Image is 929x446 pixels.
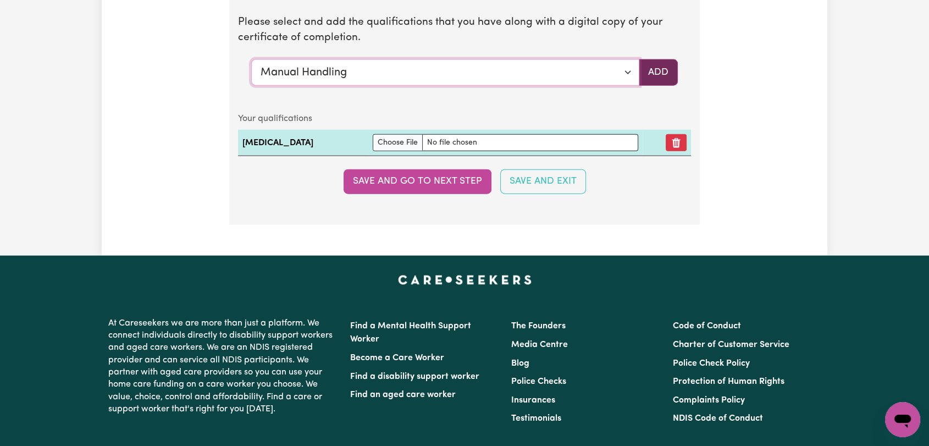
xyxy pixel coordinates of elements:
a: The Founders [511,322,566,331]
a: Careseekers home page [398,276,532,284]
a: Code of Conduct [673,322,741,331]
a: Media Centre [511,340,568,349]
p: At Careseekers we are more than just a platform. We connect individuals directly to disability su... [108,313,337,420]
a: Charter of Customer Service [673,340,789,349]
a: Find a Mental Health Support Worker [350,322,471,344]
caption: Your qualifications [238,108,691,130]
a: Complaints Policy [673,396,745,405]
button: Save and go to next step [344,169,491,194]
button: Remove qualification [666,134,687,151]
button: Save and Exit [500,169,586,194]
a: Protection of Human Rights [673,377,784,386]
button: Add selected qualification [639,59,678,86]
a: Blog [511,359,529,368]
p: Please select and add the qualifications that you have along with a digital copy of your certific... [238,15,691,47]
a: Find a disability support worker [350,372,479,381]
a: Police Check Policy [673,359,750,368]
a: Police Checks [511,377,566,386]
iframe: Button to launch messaging window [885,402,920,437]
a: Testimonials [511,414,561,423]
a: Become a Care Worker [350,354,444,362]
td: [MEDICAL_DATA] [238,130,368,156]
a: Find an aged care worker [350,390,456,399]
a: NDIS Code of Conduct [673,414,763,423]
a: Insurances [511,396,555,405]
